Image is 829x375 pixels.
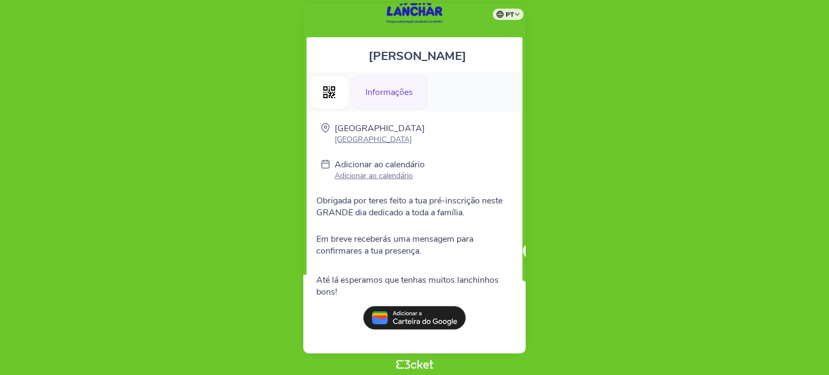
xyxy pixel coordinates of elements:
p: Em breve receberás uma mensagem para confirmares a tua presença. [316,233,513,257]
span: Até lá esperamos que tenhas muitos lanchinhos bons! [316,274,499,298]
p: [GEOGRAPHIC_DATA] [335,134,425,145]
a: [GEOGRAPHIC_DATA] [GEOGRAPHIC_DATA] [335,122,425,145]
img: pt_add_to_google_wallet.13e59062.svg [363,306,466,330]
div: Informações [351,75,427,110]
a: Adicionar ao calendário Adicionar ao calendário [335,159,425,183]
span: Obrigada por teres feito a tua pré-inscrição neste GRANDE dia dedicado a toda a família. [316,195,502,219]
p: [GEOGRAPHIC_DATA] [335,122,425,134]
p: Adicionar ao calendário [335,171,425,181]
span: [PERSON_NAME] [369,48,466,64]
p: Adicionar ao calendário [335,159,425,171]
a: Informações [351,85,427,97]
